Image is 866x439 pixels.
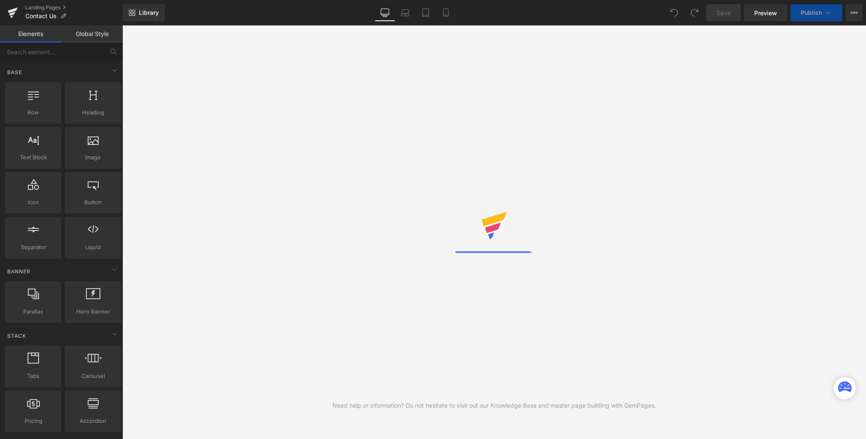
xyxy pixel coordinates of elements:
span: Icon [8,198,59,207]
span: Contact Us [25,13,57,19]
span: Parallax [8,307,59,316]
span: Banner [6,267,31,275]
button: Undo [666,4,683,21]
span: Heading [67,108,119,117]
span: Liquid [67,243,119,252]
a: New Library [123,4,165,21]
span: Tabs [8,372,59,381]
span: Pricing [8,417,59,425]
a: Landing Pages [25,4,123,11]
a: Tablet [415,4,436,21]
a: Laptop [395,4,415,21]
span: Row [8,108,59,117]
span: Button [67,198,119,207]
span: Image [67,153,119,162]
span: Hero Banner [67,307,119,316]
span: Base [6,68,23,76]
span: Accordion [67,417,119,425]
a: Preview [744,4,787,21]
div: Need help or information? Do not hesitate to visit out our Knowledge Base and master page buildin... [332,401,656,410]
a: Desktop [375,4,395,21]
span: Library [139,9,159,17]
span: Save [717,8,730,17]
button: More [846,4,863,21]
span: Separator [8,243,59,252]
a: Mobile [436,4,456,21]
a: Global Style [61,25,123,42]
span: Text Block [8,153,59,162]
button: Redo [686,4,703,21]
span: Preview [754,8,777,17]
span: Carousel [67,372,119,381]
span: Publish [801,9,822,16]
button: Publish [791,4,842,21]
span: Stack [6,332,27,340]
